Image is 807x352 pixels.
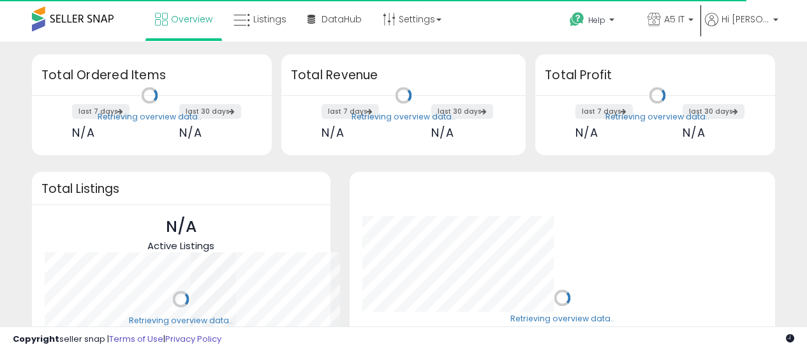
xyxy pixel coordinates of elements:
span: Listings [253,13,286,26]
div: Retrieving overview data.. [352,111,455,123]
span: DataHub [322,13,362,26]
div: Retrieving overview data.. [98,111,202,123]
div: Retrieving overview data.. [605,111,709,123]
span: Hi [PERSON_NAME] [722,13,769,26]
div: seller snap | | [13,333,221,346]
div: Retrieving overview data.. [510,314,614,325]
i: Get Help [569,11,585,27]
span: Help [588,15,605,26]
a: Help [559,2,636,42]
span: A5 IT [664,13,685,26]
strong: Copyright [13,333,59,345]
span: Overview [171,13,212,26]
div: Retrieving overview data.. [129,315,233,326]
a: Hi [PERSON_NAME] [705,13,778,42]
